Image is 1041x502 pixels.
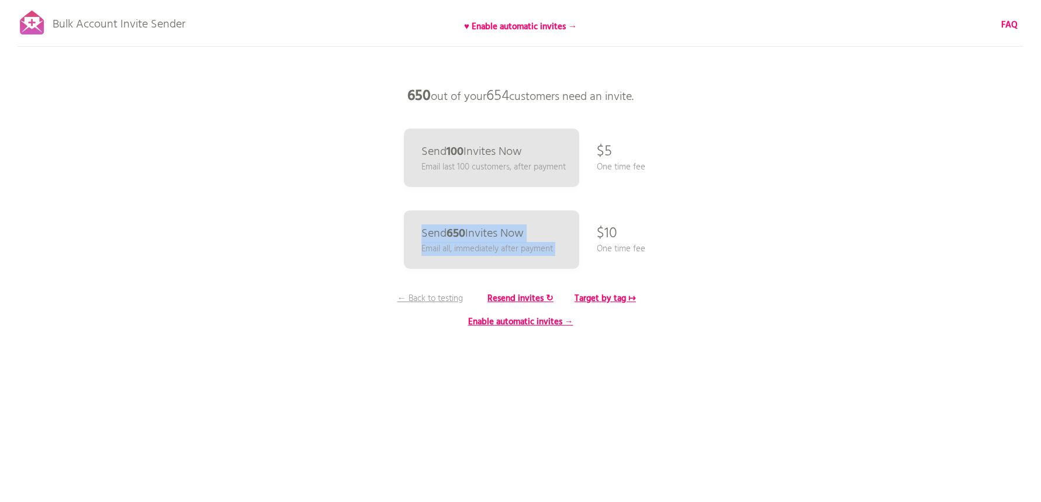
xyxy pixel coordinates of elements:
b: Target by tag ↦ [575,292,636,306]
p: out of your customers need an invite. [345,79,696,114]
b: ♥ Enable automatic invites → [464,20,577,34]
p: One time fee [597,161,645,174]
p: Email last 100 customers, after payment [421,161,566,174]
b: 650 [407,85,431,108]
span: 654 [486,85,509,108]
b: FAQ [1001,18,1018,32]
p: Bulk Account Invite Sender [53,7,185,36]
a: FAQ [1001,19,1018,32]
a: Send100Invites Now Email last 100 customers, after payment [404,129,579,187]
p: Send Invites Now [421,146,522,158]
b: Enable automatic invites → [468,315,573,329]
p: Send Invites Now [421,228,524,240]
b: 650 [447,224,465,243]
p: One time fee [597,243,645,255]
b: 100 [447,143,464,161]
p: $5 [597,134,612,169]
p: ← Back to testing [386,292,474,305]
p: Email all, immediately after payment [421,243,553,255]
a: Send650Invites Now Email all, immediately after payment [404,210,579,269]
p: $10 [597,216,617,251]
b: Resend invites ↻ [487,292,554,306]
